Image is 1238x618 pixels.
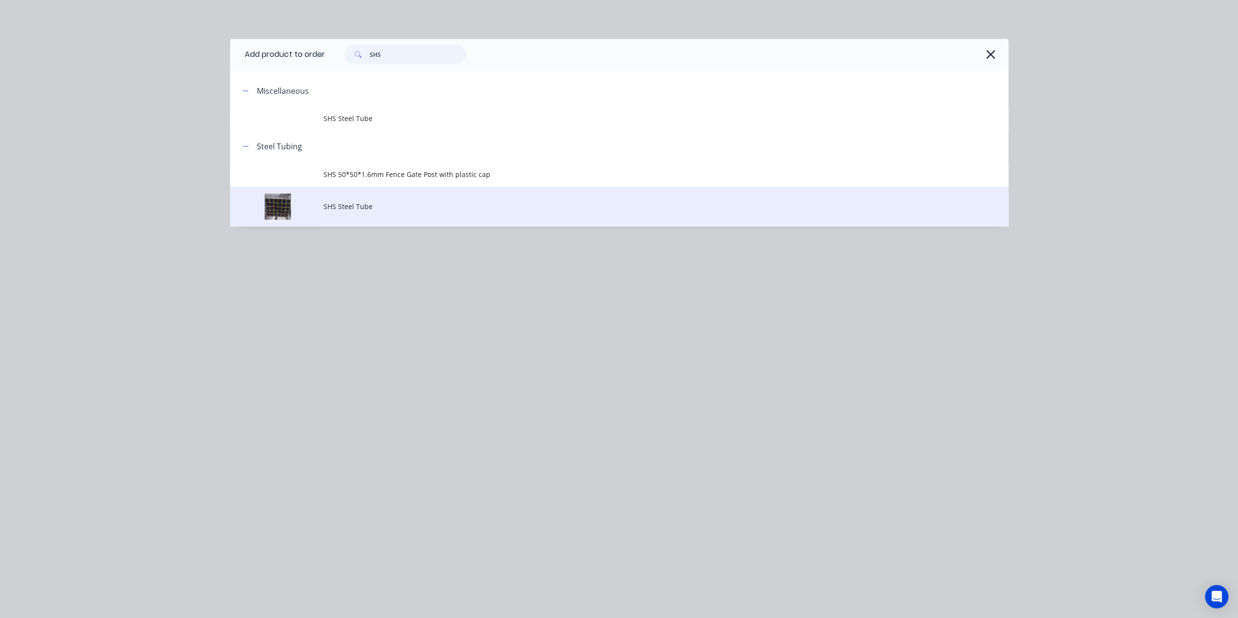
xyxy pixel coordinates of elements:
[370,45,466,64] input: Search...
[257,141,302,152] div: Steel Tubing
[230,39,325,70] div: Add product to order
[257,85,309,97] div: Miscellaneous
[323,113,871,124] span: SHS Steel Tube
[323,201,871,212] span: SHS Steel Tube
[1205,585,1228,608] div: Open Intercom Messenger
[323,169,871,179] span: SHS 50*50*1.6mm Fence Gate Post with plastic cap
